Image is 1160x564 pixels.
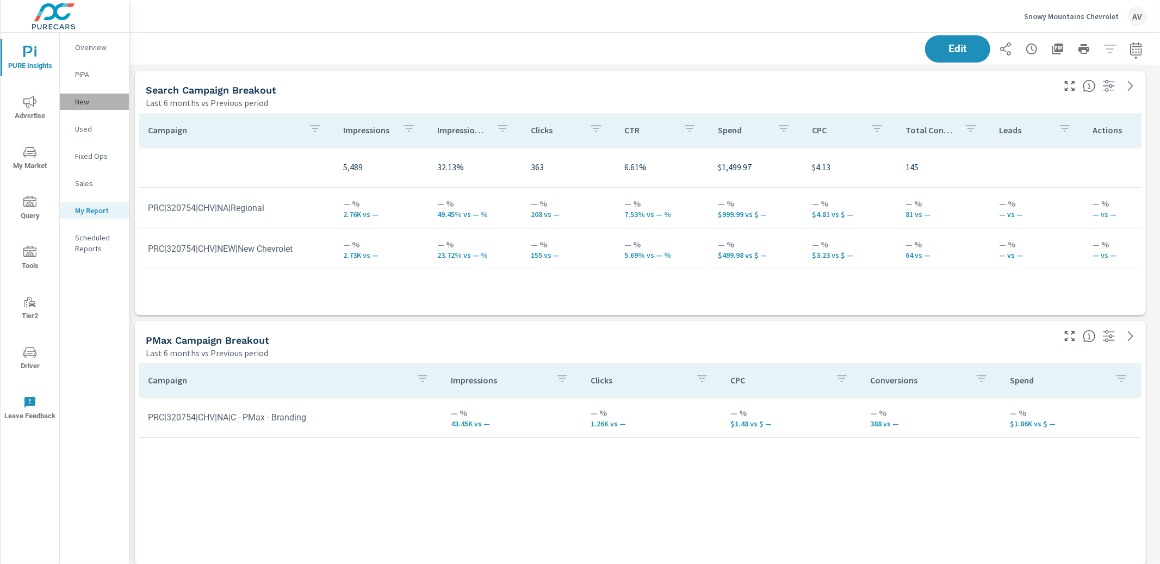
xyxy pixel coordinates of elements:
[437,125,487,135] p: Impression Share
[60,121,129,137] div: Used
[4,96,56,122] span: Advertise
[4,46,56,72] span: PURE Insights
[730,375,827,386] p: CPC
[139,194,334,222] td: PRC|320754|CHV|NA|Regional
[812,251,888,259] p: $3.23 vs $ —
[75,123,120,134] p: Used
[451,406,573,419] p: — %
[343,197,419,210] p: — %
[936,44,979,54] span: Edit
[146,96,268,109] p: Last 6 months vs Previous period
[4,246,56,272] span: Tools
[925,35,990,63] button: Edit
[146,346,268,360] p: Last 6 months vs Previous period
[905,197,982,210] p: — %
[718,197,794,210] p: — %
[1083,79,1096,92] span: This is a summary of Search performance results by campaign. Each column can be sorted.
[343,238,419,251] p: — %
[451,375,547,386] p: Impressions
[75,205,120,216] p: My Report
[1122,327,1139,345] a: See more details in report
[4,146,56,172] span: My Market
[75,42,120,53] p: Overview
[531,210,607,219] p: 208 vs —
[718,210,794,219] p: $999.99 vs $ —
[531,125,581,135] p: Clicks
[139,404,442,431] td: PRC|320754|CHV|NA|C - PMax - Branding
[1010,406,1132,419] p: — %
[999,238,1075,251] p: — %
[531,197,607,210] p: — %
[1,33,59,433] div: nav menu
[60,175,129,191] div: Sales
[1127,7,1147,26] div: AV
[730,419,853,428] p: $1.48 vs $ —
[624,125,674,135] p: CTR
[4,396,56,423] span: Leave Feedback
[624,238,700,251] p: — %
[905,125,956,135] p: Total Conversions
[1010,375,1106,386] p: Spend
[437,251,513,259] p: 23.72% vs — %
[812,197,888,210] p: — %
[1083,330,1096,343] span: This is a summary of PMAX performance results by campaign. Each column can be sorted.
[995,38,1016,60] button: Share Report
[1061,77,1078,95] button: Make Fullscreen
[146,84,276,96] h5: Search Campaign Breakout
[60,230,129,257] div: Scheduled Reports
[718,238,794,251] p: — %
[531,251,607,259] p: 155 vs —
[718,160,794,173] p: $1,499.97
[905,251,982,259] p: 64 vs —
[531,160,607,173] p: 363
[343,160,419,173] p: 5,489
[591,419,713,428] p: 1,262 vs —
[870,406,992,419] p: — %
[905,238,982,251] p: — %
[1010,419,1132,428] p: $1,864.16 vs $ —
[60,94,129,110] div: New
[75,96,120,107] p: New
[531,238,607,251] p: — %
[1024,11,1119,21] p: Snowy Mountains Chevrolet
[812,160,888,173] p: $4.13
[343,251,419,259] p: 2,726 vs —
[624,251,700,259] p: 5.69% vs — %
[591,375,687,386] p: Clicks
[1122,77,1139,95] a: See more details in report
[812,210,888,219] p: $4.81 vs $ —
[718,251,794,259] p: $499.98 vs $ —
[75,232,120,254] p: Scheduled Reports
[999,197,1075,210] p: — %
[1061,327,1078,345] button: Make Fullscreen
[4,296,56,323] span: Tier2
[591,406,713,419] p: — %
[812,125,862,135] p: CPC
[139,235,334,263] td: PRC|320754|CHV|NEW|New Chevrolet
[1073,38,1095,60] button: Print Report
[905,210,982,219] p: 81 vs —
[905,160,982,173] p: 145
[624,160,700,173] p: 6.61%
[730,406,853,419] p: — %
[870,419,992,428] p: 388 vs —
[75,151,120,162] p: Fixed Ops
[624,197,700,210] p: — %
[437,197,513,210] p: — %
[148,125,300,135] p: Campaign
[60,202,129,219] div: My Report
[999,251,1075,259] p: — vs —
[1125,38,1147,60] button: Select Date Range
[75,178,120,189] p: Sales
[60,148,129,164] div: Fixed Ops
[624,210,700,219] p: 7.53% vs — %
[4,346,56,373] span: Driver
[60,39,129,55] div: Overview
[148,375,407,386] p: Campaign
[451,419,573,428] p: 43,445 vs —
[1047,38,1069,60] button: "Export Report to PDF"
[999,210,1075,219] p: — vs —
[75,69,120,80] p: PIPA
[870,375,966,386] p: Conversions
[1093,125,1143,135] p: Actions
